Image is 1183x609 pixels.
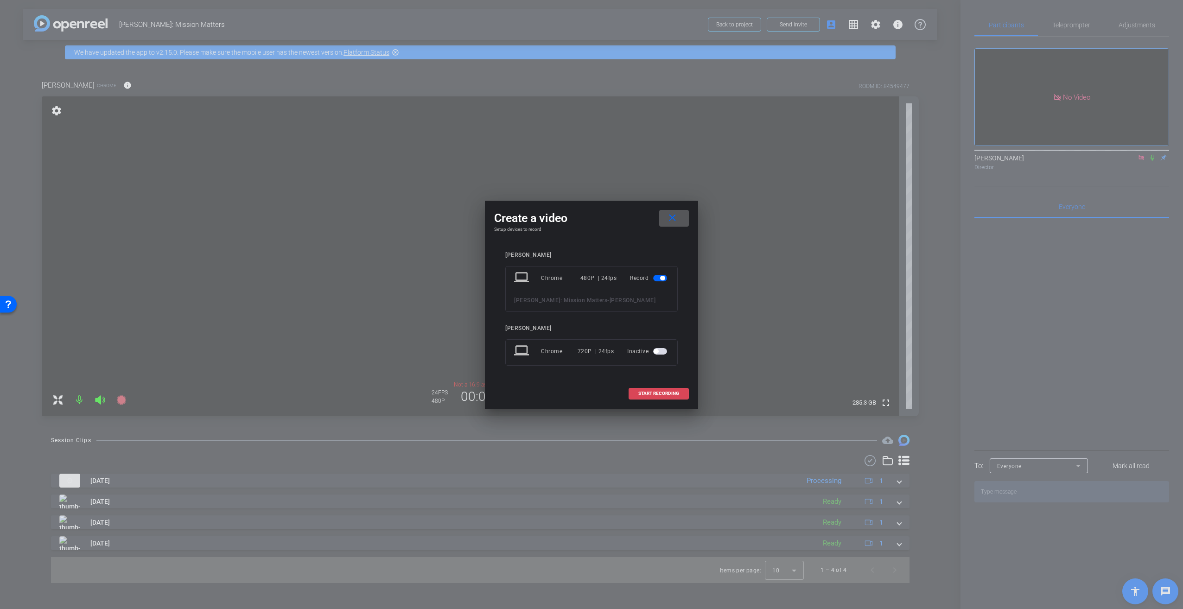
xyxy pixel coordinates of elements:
[607,297,610,304] span: -
[630,270,669,286] div: Record
[627,343,669,360] div: Inactive
[578,343,614,360] div: 720P | 24fps
[610,297,656,304] span: [PERSON_NAME]
[505,325,678,332] div: [PERSON_NAME]
[580,270,617,286] div: 480P | 24fps
[514,343,531,360] mat-icon: laptop
[667,212,678,224] mat-icon: close
[494,227,689,232] h4: Setup devices to record
[638,391,679,396] span: START RECORDING
[541,270,580,286] div: Chrome
[629,388,689,400] button: START RECORDING
[505,252,678,259] div: [PERSON_NAME]
[514,297,607,304] span: [PERSON_NAME]: Mission Matters
[541,343,578,360] div: Chrome
[494,210,689,227] div: Create a video
[514,270,531,286] mat-icon: laptop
